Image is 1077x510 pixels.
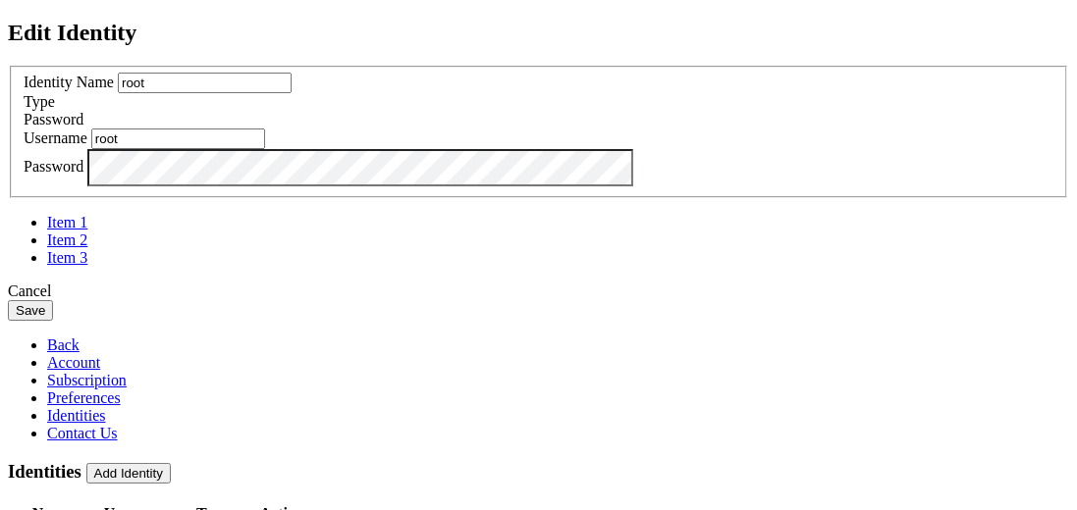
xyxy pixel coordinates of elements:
a: Back [47,336,80,353]
div: Password [24,111,1053,128]
h2: Edit Identity [8,20,1069,46]
button: Save [8,300,53,321]
button: Add Identity [86,463,171,484]
div: Cancel [8,282,1069,300]
label: Identity Name [24,74,114,90]
a: Account [47,354,100,371]
a: Contact Us [47,425,118,441]
label: Type [24,93,55,110]
a: Item 1 [47,214,87,230]
a: Preferences [47,389,121,406]
input: Login Username [91,128,265,149]
span: Password [24,111,83,127]
h3: Identities [8,461,1069,484]
a: Item 3 [47,249,87,266]
label: Password [24,159,83,176]
a: Identities [47,407,106,424]
a: Item 2 [47,231,87,248]
label: Username [24,129,87,146]
a: Subscription [47,372,127,388]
